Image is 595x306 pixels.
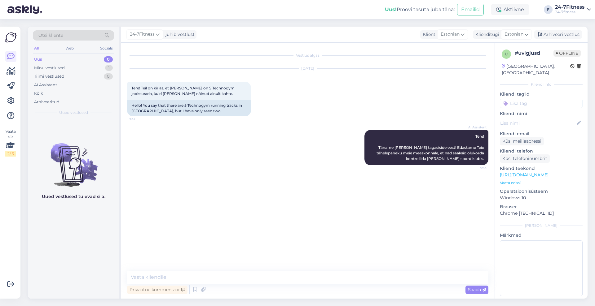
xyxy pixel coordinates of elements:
[129,117,152,121] span: 9:33
[555,5,584,10] div: 24-7Fitness
[500,223,583,228] div: [PERSON_NAME]
[34,82,57,88] div: AI Assistent
[555,10,584,15] div: 24-7fitness
[127,286,187,294] div: Privaatne kommentaar
[500,137,544,145] div: Küsi meiliaadressi
[500,195,583,201] p: Windows 10
[420,31,435,38] div: Klient
[502,63,570,76] div: [GEOGRAPHIC_DATA], [GEOGRAPHIC_DATA]
[33,44,40,52] div: All
[500,210,583,217] p: Chrome [TECHNICAL_ID]
[5,129,16,157] div: Vaata siia
[34,65,65,71] div: Minu vestlused
[500,204,583,210] p: Brauser
[34,99,59,105] div: Arhiveeritud
[500,165,583,172] p: Klienditeekond
[34,73,64,80] div: Tiimi vestlused
[99,44,114,52] div: Socials
[5,151,16,157] div: 2 / 3
[38,32,63,39] span: Otsi kliente
[104,73,113,80] div: 0
[505,31,523,38] span: Estonian
[131,86,236,96] span: Tere! Teil on kirjas, et [PERSON_NAME] on 5 Technogym jooksurada, kuid [PERSON_NAME] näinud ainul...
[500,131,583,137] p: Kliendi email
[505,52,508,56] span: u
[500,91,583,97] p: Kliendi tag'id
[64,44,75,52] div: Web
[500,148,583,154] p: Kliendi telefon
[457,4,484,15] button: Emailid
[34,90,43,97] div: Kõik
[534,30,582,39] div: Arhiveeri vestlus
[555,5,591,15] a: 24-7Fitness24-7fitness
[500,232,583,239] p: Märkmed
[553,50,581,57] span: Offline
[105,65,113,71] div: 1
[5,32,17,43] img: Askly Logo
[515,50,553,57] div: # uvigjusd
[163,31,195,38] div: juhib vestlust
[544,5,553,14] div: F
[59,110,88,115] span: Uued vestlused
[468,287,486,292] span: Saada
[127,53,488,58] div: Vestlus algas
[385,6,455,13] div: Proovi tasuta juba täna:
[42,193,105,200] p: Uued vestlused tulevad siia.
[500,120,575,127] input: Lisa nimi
[104,56,113,62] div: 0
[377,134,485,161] span: Tere! Täname [PERSON_NAME] tagasiside eest! Edastame Teie tähelepaneku meie meeskonnale, et nad s...
[500,180,583,186] p: Vaata edasi ...
[491,4,529,15] div: Aktiivne
[127,66,488,71] div: [DATE]
[463,125,487,130] span: AI Assistent
[28,132,119,188] img: No chats
[127,100,251,116] div: Hello! You say that there are 5 Technogym running tracks in [GEOGRAPHIC_DATA], but I have only se...
[500,172,549,178] a: [URL][DOMAIN_NAME]
[500,110,583,117] p: Kliendi nimi
[34,56,42,62] div: Uus
[500,154,550,163] div: Küsi telefoninumbrit
[385,6,397,12] b: Uus!
[463,166,487,170] span: 9:33
[473,31,499,38] div: Klienditugi
[500,188,583,195] p: Operatsioonisüsteem
[441,31,460,38] span: Estonian
[500,99,583,108] input: Lisa tag
[500,82,583,87] div: Kliendi info
[130,31,155,38] span: 24-7Fitness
